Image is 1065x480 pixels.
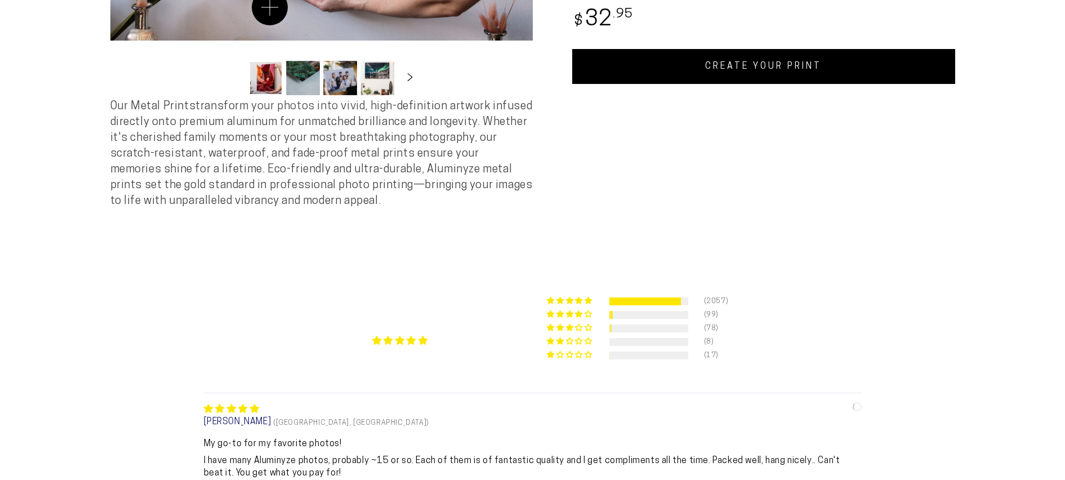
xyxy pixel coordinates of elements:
[110,101,533,207] span: Our Metal Prints transform your photos into vivid, high-definition artwork infused directly onto ...
[204,455,862,480] p: I have many Aluminyze photos, probably ~15 or so. Each of them is of fantastic quality and I get ...
[204,417,271,426] span: [PERSON_NAME]
[704,325,718,332] div: (78)
[613,8,633,21] sup: .95
[249,61,283,95] button: Load image 1 in gallery view
[547,310,594,319] div: 4% (99) reviews with 4 star rating
[360,61,394,95] button: Load image 4 in gallery view
[572,49,955,84] a: CREATE YOUR PRINT
[547,351,594,359] div: 1% (17) reviews with 1 star rating
[704,338,718,346] div: (8)
[572,9,634,31] bdi: 32
[547,297,594,305] div: 91% (2057) reviews with 5 star rating
[286,61,320,95] button: Load image 2 in gallery view
[704,352,718,359] div: (17)
[704,297,718,305] div: (2057)
[204,405,260,414] span: 5 star review
[547,337,594,346] div: 0% (8) reviews with 2 star rating
[323,61,357,95] button: Load image 3 in gallery view
[204,438,862,450] b: My go-to for my favorite photos!
[273,419,429,428] span: ([GEOGRAPHIC_DATA], [GEOGRAPHIC_DATA])
[704,311,718,319] div: (99)
[221,65,246,90] button: Slide left
[547,324,594,332] div: 3% (78) reviews with 3 star rating
[398,65,422,90] button: Slide right
[574,14,583,29] span: $
[301,334,498,348] div: Average rating is 4.85 stars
